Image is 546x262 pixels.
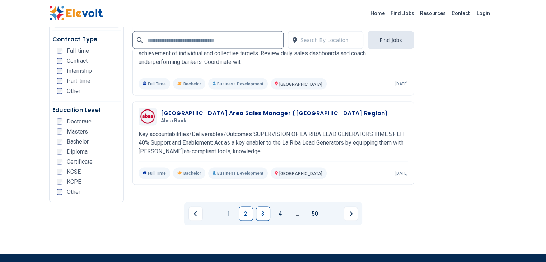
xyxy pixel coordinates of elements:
span: Doctorate [67,119,92,125]
p: [DATE] [395,81,408,87]
input: Diploma [57,149,62,155]
p: Full Time [139,78,171,90]
span: Bachelor [67,139,89,145]
span: [GEOGRAPHIC_DATA] [279,82,322,87]
span: Full-time [67,48,89,54]
input: KCSE [57,169,62,175]
span: Other [67,189,80,195]
h5: Education Level [52,106,121,114]
span: Masters [67,129,88,135]
a: Page 4 [273,207,288,221]
span: Absa Bank [161,118,187,124]
a: Previous page [188,207,203,221]
span: Part-time [67,78,90,84]
p: Key accountabilities/Deliverables/Outcomes SUPERVISION OF LA RIBA LEAD GENERATORS TIME SPLIT 40% ... [139,130,408,156]
span: Certificate [67,159,93,165]
a: Home [368,8,388,19]
a: Resources [417,8,449,19]
input: Other [57,189,62,195]
span: [GEOGRAPHIC_DATA] [279,171,322,176]
iframe: Chat Widget [510,228,546,262]
input: Bachelor [57,139,62,145]
a: Absa BankPrestige (Sky Team) Team LeaderAbsa BankJob Description Sales Performance 35% Monitor an... [139,18,408,90]
img: Elevolt [49,6,103,21]
input: Part-time [57,78,62,84]
a: Next page [344,207,358,221]
span: Contract [67,58,88,64]
span: Bachelor [183,170,201,176]
input: Internship [57,68,62,74]
span: Diploma [67,149,88,155]
span: KCPE [67,179,81,185]
p: Business Development [208,78,268,90]
a: Find Jobs [388,8,417,19]
span: Other [67,88,80,94]
input: Other [57,88,62,94]
a: Absa Bank[GEOGRAPHIC_DATA] Area Sales Manager ([GEOGRAPHIC_DATA] Region)Absa BankKey accountabili... [139,108,408,179]
a: Page 3 [256,207,270,221]
input: Certificate [57,159,62,165]
span: Internship [67,68,92,74]
ul: Pagination [188,207,358,221]
p: Business Development [208,168,268,179]
h3: [GEOGRAPHIC_DATA] Area Sales Manager ([GEOGRAPHIC_DATA] Region) [161,109,388,118]
a: Page 50 [308,207,322,221]
input: Masters [57,129,62,135]
a: Page 2 is your current page [239,207,253,221]
span: KCSE [67,169,81,175]
input: Contract [57,58,62,64]
p: Job Description Sales Performance 35% Monitor and drive team-wide sales performance, ensuring the... [139,41,408,66]
img: Absa Bank [140,109,155,124]
button: Find Jobs [368,31,414,49]
a: Jump forward [290,207,305,221]
a: Login [472,6,494,20]
a: Contact [449,8,472,19]
input: Full-time [57,48,62,54]
h5: Contract Type [52,35,121,44]
input: KCPE [57,179,62,185]
p: [DATE] [395,170,408,176]
p: Full Time [139,168,171,179]
input: Doctorate [57,119,62,125]
span: Bachelor [183,81,201,87]
a: Page 1 [221,207,236,221]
